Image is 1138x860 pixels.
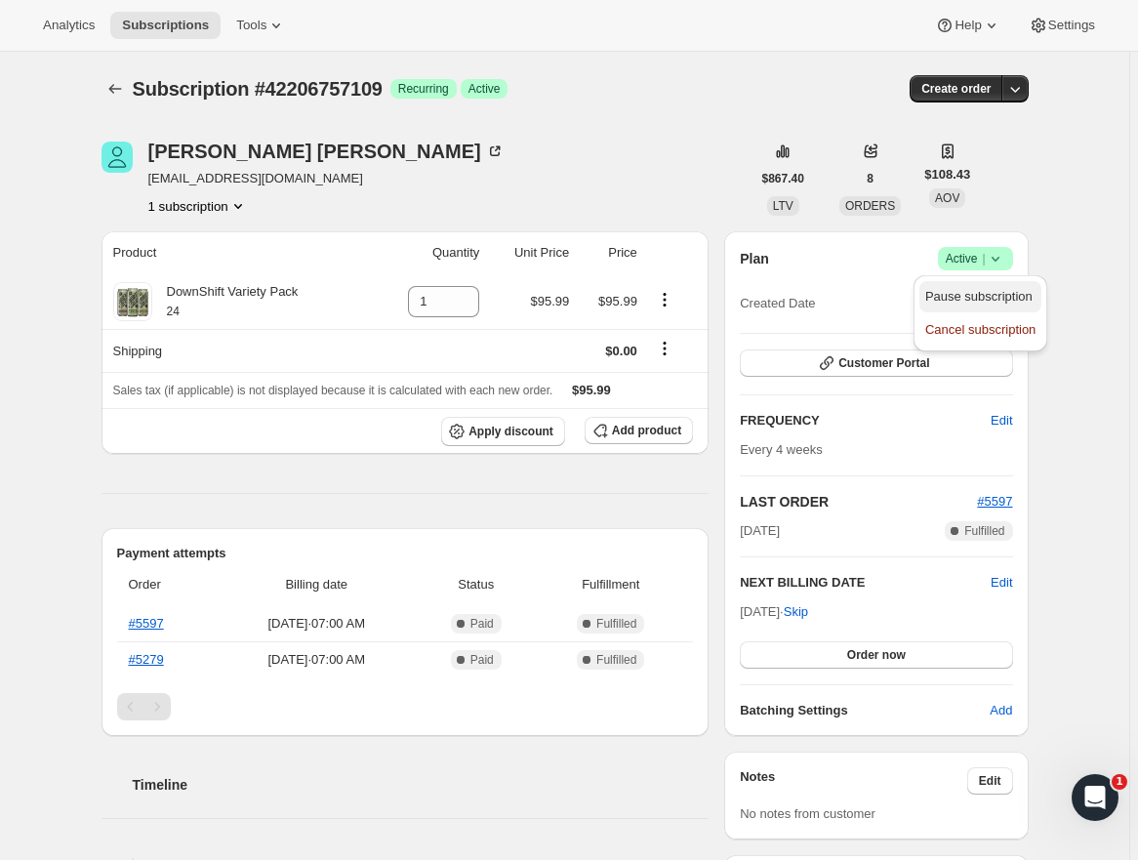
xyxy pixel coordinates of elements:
button: Tools [224,12,298,39]
span: $95.99 [572,383,611,397]
button: Help [923,12,1012,39]
span: Active [468,81,501,97]
span: Sales tax (if applicable) is not displayed because it is calculated with each new order. [113,384,553,397]
span: $95.99 [598,294,637,308]
span: [EMAIL_ADDRESS][DOMAIN_NAME] [148,169,505,188]
th: Order [117,563,216,606]
th: Quantity [374,231,485,274]
th: Product [102,231,375,274]
a: #5597 [977,494,1012,509]
span: | [982,251,985,266]
h2: FREQUENCY [740,411,991,430]
span: Pause subscription [925,289,1033,304]
span: [DATE] · [740,604,808,619]
span: 1 [1112,774,1127,790]
span: [DATE] [740,521,780,541]
button: Analytics [31,12,106,39]
span: Status [424,575,528,594]
button: Subscriptions [110,12,221,39]
button: $867.40 [751,165,816,192]
span: Skip [784,602,808,622]
span: Edit [991,411,1012,430]
span: $0.00 [605,344,637,358]
button: Order now [740,641,1012,669]
span: No notes from customer [740,806,875,821]
nav: Pagination [117,693,694,720]
button: Subscriptions [102,75,129,102]
span: Customer Portal [838,355,929,371]
span: Settings [1048,18,1095,33]
span: AOV [935,191,959,205]
span: Subscription #42206757109 [133,78,383,100]
button: Skip [772,596,820,628]
h3: Notes [740,767,967,795]
span: Subscriptions [122,18,209,33]
span: Edit [979,773,1001,789]
button: Add product [585,417,693,444]
span: Add product [612,423,681,438]
button: Settings [1017,12,1107,39]
span: Fulfilled [596,616,636,632]
span: Riley Partlow [102,142,133,173]
span: $867.40 [762,171,804,186]
span: Billing date [221,575,412,594]
span: Fulfillment [540,575,681,594]
small: 24 [167,305,180,318]
span: $108.43 [924,165,970,184]
a: #5597 [129,616,164,631]
span: Fulfilled [964,523,1004,539]
button: Cancel subscription [919,314,1041,346]
span: Help [955,18,981,33]
span: Fulfilled [596,652,636,668]
button: Product actions [649,289,680,310]
th: Shipping [102,329,375,372]
button: 8 [855,165,885,192]
button: Create order [910,75,1002,102]
iframe: Intercom live chat [1072,774,1118,821]
span: Cancel subscription [925,322,1036,337]
button: Edit [979,405,1024,436]
span: [DATE] · 07:00 AM [221,650,412,670]
button: Shipping actions [649,338,680,359]
span: Order now [847,647,906,663]
img: product img [113,282,152,321]
span: LTV [773,199,793,213]
button: #5597 [977,492,1012,512]
span: $95.99 [530,294,569,308]
button: Add [978,695,1024,726]
th: Unit Price [485,231,575,274]
button: Apply discount [441,417,565,446]
button: Edit [967,767,1013,795]
div: DownShift Variety Pack [152,282,299,321]
h2: Payment attempts [117,544,694,563]
a: #5279 [129,652,164,667]
div: [PERSON_NAME] [PERSON_NAME] [148,142,505,161]
span: Paid [470,616,494,632]
h2: Timeline [133,775,710,795]
button: Customer Portal [740,349,1012,377]
span: Paid [470,652,494,668]
h6: Batching Settings [740,701,990,720]
button: Edit [991,573,1012,593]
span: Every 4 weeks [740,442,823,457]
span: Create order [921,81,991,97]
h2: NEXT BILLING DATE [740,573,991,593]
button: Pause subscription [919,281,1041,312]
h2: Plan [740,249,769,268]
span: Analytics [43,18,95,33]
span: Tools [236,18,266,33]
span: 8 [867,171,874,186]
span: ORDERS [845,199,895,213]
th: Price [575,231,643,274]
span: Recurring [398,81,449,97]
h2: LAST ORDER [740,492,977,512]
span: Add [990,701,1012,720]
span: Apply discount [468,424,553,439]
span: Created Date [740,294,815,313]
span: Active [946,249,1005,268]
span: [DATE] · 07:00 AM [221,614,412,634]
button: Product actions [148,196,248,216]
